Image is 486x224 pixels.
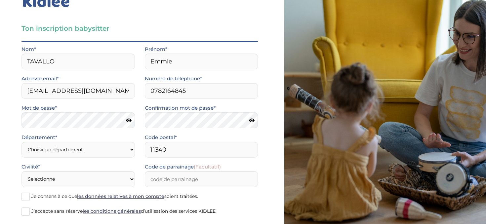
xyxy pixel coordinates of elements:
input: Code postal [145,142,258,158]
a: les conditions générales [83,208,141,214]
input: Prénom [145,54,258,69]
h3: Ton inscription babysitter [21,24,258,33]
span: (Facultatif) [194,164,221,170]
input: Numero de telephone [145,83,258,99]
label: Mot de passe* [21,104,57,112]
label: Adresse email* [21,74,59,83]
label: Code postal* [145,133,177,142]
span: J’accepte sans réserve d’utilisation des services KIDLEE. [31,208,217,214]
input: code de parrainage [145,171,258,187]
input: Email [21,83,135,99]
a: les données relatives à mon compte [77,193,164,199]
label: Civilité* [21,163,40,171]
label: Code de parrainage [145,163,221,171]
label: Prénom* [145,45,167,54]
span: Je consens à ce que soient traitées. [31,193,198,199]
label: Département* [21,133,57,142]
label: Numéro de téléphone* [145,74,202,83]
label: Confirmation mot de passe* [145,104,216,112]
input: Nom [21,54,135,69]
